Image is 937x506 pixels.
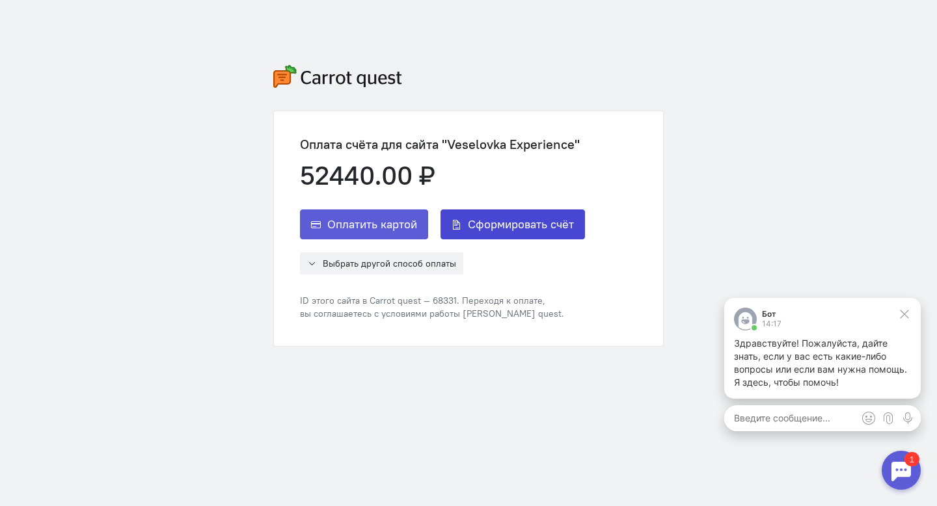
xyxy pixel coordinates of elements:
[273,65,402,88] img: carrot-quest-logo.svg
[468,217,574,232] span: Сформировать счёт
[323,258,456,269] span: Выбрать другой способ оплаты
[441,209,585,239] button: Сформировать счёт
[23,46,200,98] div: Здравствуйте! Пожалуйста, дайте знать, если у вас есть какие-либо вопросы или если вам нужна помо...
[51,20,70,27] div: Бот
[300,137,585,152] div: Оплата счёта для сайта "Veselovka Experience"
[187,118,206,137] button: Голосовое сообщение
[300,209,428,239] button: Оплатить картой
[327,217,417,232] span: Оплатить картой
[29,8,44,22] div: 1
[300,161,585,190] div: 52440.00 ₽
[51,29,70,37] div: 14:17
[300,252,463,274] button: Выбрать другой способ оплаты
[300,294,585,320] div: ID этого сайта в Carrot quest — 68331. Переходя к оплате, вы соглашаетесь с условиями работы [PER...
